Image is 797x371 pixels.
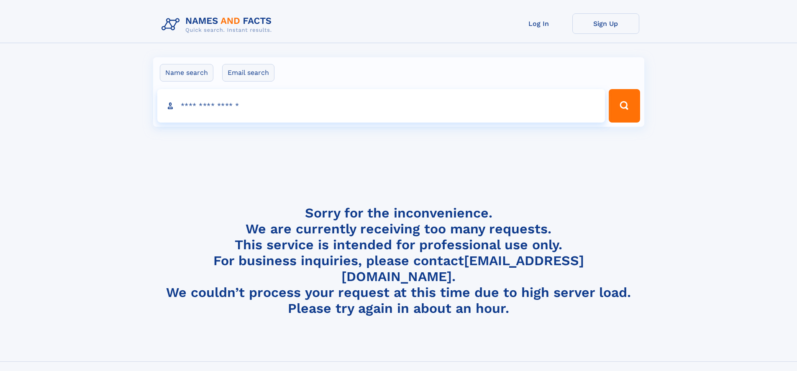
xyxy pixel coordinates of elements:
[160,64,213,82] label: Name search
[505,13,572,34] a: Log In
[222,64,274,82] label: Email search
[157,89,605,123] input: search input
[572,13,639,34] a: Sign Up
[158,13,279,36] img: Logo Names and Facts
[609,89,640,123] button: Search Button
[158,205,639,317] h4: Sorry for the inconvenience. We are currently receiving too many requests. This service is intend...
[341,253,584,284] a: [EMAIL_ADDRESS][DOMAIN_NAME]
